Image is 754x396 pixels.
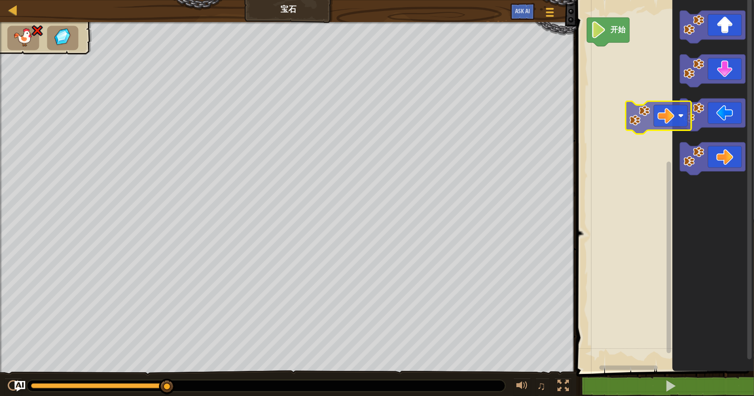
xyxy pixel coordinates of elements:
[511,4,534,20] button: Ask AI
[539,4,561,24] button: 显示游戏菜单
[537,379,546,392] span: ♫
[515,7,530,15] span: Ask AI
[4,378,22,396] button: Ctrl + P: Play
[610,26,626,34] text: 开始
[513,378,531,396] button: 音量调节
[535,378,550,396] button: ♫
[15,381,25,392] button: Ask AI
[554,378,572,396] button: 切换全屏
[8,26,39,50] li: 你的英雄必须存活。
[47,26,79,50] li: 收集宝石。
